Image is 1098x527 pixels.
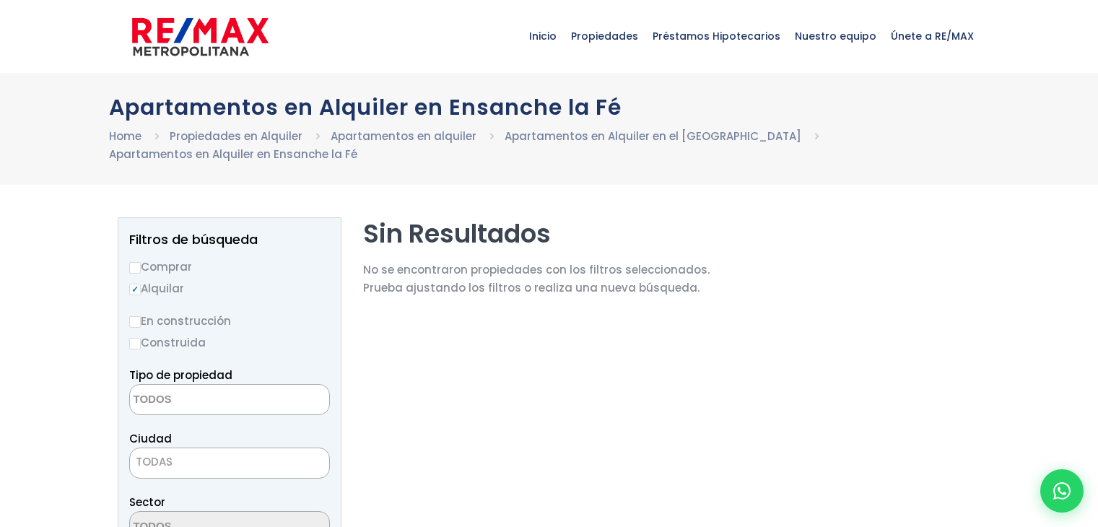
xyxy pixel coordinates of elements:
span: Tipo de propiedad [129,367,232,383]
span: Únete a RE/MAX [884,14,981,58]
img: remax-metropolitana-logo [132,15,269,58]
h2: Filtros de búsqueda [129,232,330,247]
span: Inicio [522,14,564,58]
a: Apartamentos en Alquiler en el [GEOGRAPHIC_DATA] [505,129,801,144]
span: Nuestro equipo [788,14,884,58]
input: Alquilar [129,284,141,295]
span: Préstamos Hipotecarios [645,14,788,58]
span: Sector [129,495,165,510]
label: Construida [129,334,330,352]
span: TODAS [129,448,330,479]
h1: Apartamentos en Alquiler en Ensanche la Fé [109,95,990,120]
a: Apartamentos en alquiler [331,129,476,144]
a: Propiedades en Alquiler [170,129,302,144]
li: Apartamentos en Alquiler en Ensanche la Fé [109,145,357,163]
span: Ciudad [129,431,172,446]
input: Construida [129,338,141,349]
p: No se encontraron propiedades con los filtros seleccionados. Prueba ajustando los filtros o reali... [363,261,710,297]
h2: Sin Resultados [363,217,710,250]
label: Alquilar [129,279,330,297]
span: Propiedades [564,14,645,58]
a: Home [109,129,141,144]
input: Comprar [129,262,141,274]
span: TODAS [136,454,173,469]
label: Comprar [129,258,330,276]
textarea: Search [130,385,270,416]
span: TODAS [130,452,329,472]
input: En construcción [129,316,141,328]
label: En construcción [129,312,330,330]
